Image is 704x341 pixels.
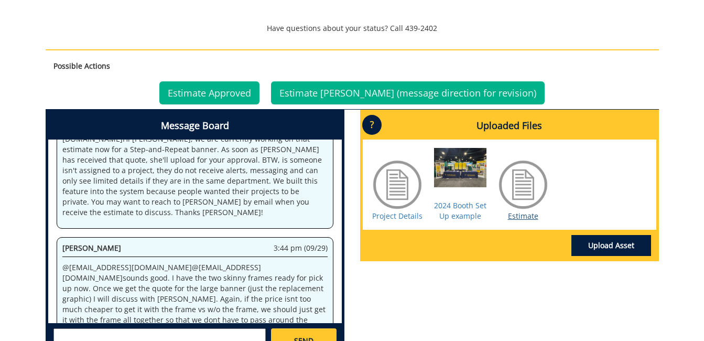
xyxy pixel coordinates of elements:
[274,243,328,253] span: 3:44 pm (09/29)
[46,23,659,34] p: Have questions about your status? Call 439-2402
[508,211,538,221] a: Estimate
[62,243,121,253] span: [PERSON_NAME]
[363,112,656,140] h4: Uploaded Files
[62,123,328,218] p: @ [EMAIL_ADDRESS][DOMAIN_NAME] @ [EMAIL_ADDRESS][DOMAIN_NAME] Hi [PERSON_NAME], we are currently ...
[159,81,259,104] a: Estimate Approved
[271,81,545,104] a: Estimate [PERSON_NAME] (message direction for revision)
[434,200,486,221] a: 2024 Booth Set Up example
[362,115,382,135] p: ?
[48,112,342,140] h4: Message Board
[53,61,110,71] strong: Possible Actions
[571,235,651,256] a: Upload Asset
[372,211,423,221] a: Project Details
